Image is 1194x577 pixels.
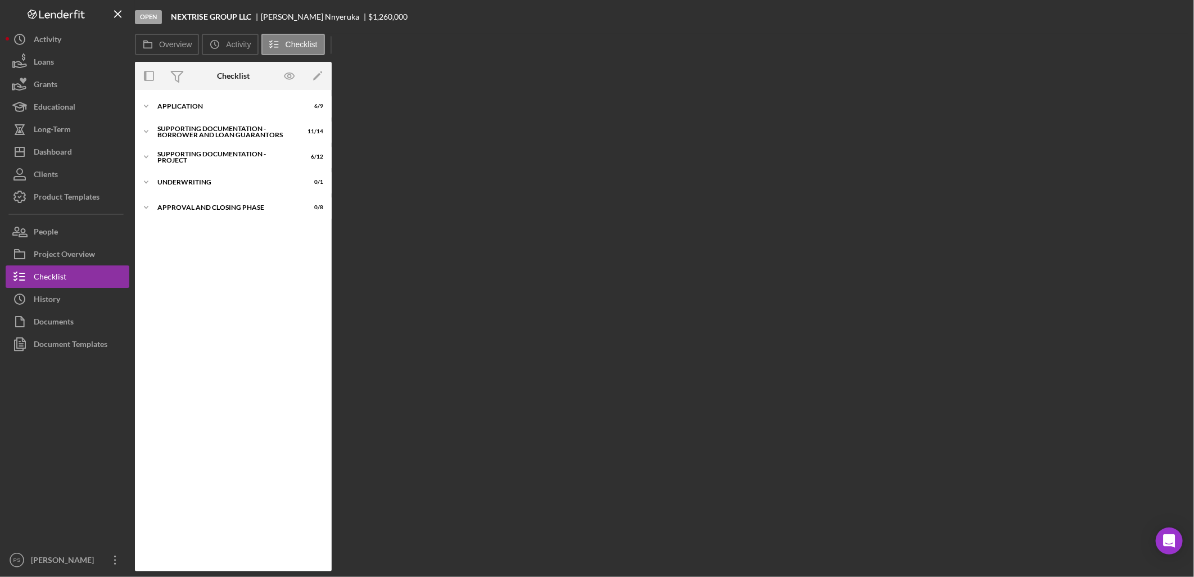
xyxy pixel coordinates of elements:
div: People [34,220,58,246]
div: Dashboard [34,141,72,166]
button: Document Templates [6,333,129,355]
div: Long-Term [34,118,71,143]
div: Open Intercom Messenger [1156,528,1183,555]
div: 6 / 12 [303,154,323,160]
button: Loans [6,51,129,73]
div: 6 / 9 [303,103,323,110]
button: Project Overview [6,243,129,265]
div: Grants [34,73,57,98]
button: Checklist [6,265,129,288]
div: Underwriting [157,179,295,186]
div: Educational [34,96,75,121]
button: Dashboard [6,141,129,163]
button: PS[PERSON_NAME] [6,549,129,571]
div: 11 / 14 [303,128,323,135]
button: Activity [202,34,258,55]
button: Checklist [261,34,325,55]
div: 0 / 8 [303,204,323,211]
div: [PERSON_NAME] [28,549,101,574]
div: Documents [34,310,74,336]
button: Product Templates [6,186,129,208]
button: History [6,288,129,310]
div: Application [157,103,295,110]
b: NEXTRISE GROUP LLC [171,12,251,21]
div: Checklist [217,71,250,80]
div: Loans [34,51,54,76]
div: Supporting Documentation - Project [157,151,295,164]
button: Clients [6,163,129,186]
div: Document Templates [34,333,107,358]
label: Checklist [286,40,318,49]
button: Long-Term [6,118,129,141]
button: Grants [6,73,129,96]
label: Activity [226,40,251,49]
div: History [34,288,60,313]
label: Overview [159,40,192,49]
div: 0 / 1 [303,179,323,186]
div: Clients [34,163,58,188]
button: Overview [135,34,199,55]
text: PS [13,557,21,564]
button: People [6,220,129,243]
div: Checklist [34,265,66,291]
div: Product Templates [34,186,99,211]
button: Documents [6,310,129,333]
div: Activity [34,28,61,53]
div: Open [135,10,162,24]
div: Supporting Documentation - Borrower and Loan Guarantors [157,125,295,138]
div: Approval and Closing Phase [157,204,295,211]
span: $1,260,000 [369,12,408,21]
div: [PERSON_NAME] Nnyeruka [261,12,369,21]
button: Activity [6,28,129,51]
button: Educational [6,96,129,118]
div: Project Overview [34,243,95,268]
